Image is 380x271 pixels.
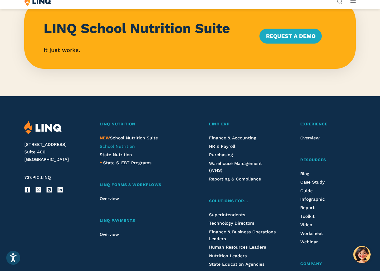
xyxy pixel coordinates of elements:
a: NEWSchool Nutrition Suite [100,135,158,140]
a: LINQ ERP [209,121,276,128]
span: LINQ Nutrition [100,122,135,126]
a: Nutrition Leaders [209,253,247,258]
a: Company [300,261,356,267]
a: LINQ Forms & Workflows [100,182,184,188]
span: Experience [300,122,327,126]
span: Resources [300,157,326,162]
a: Facebook [24,187,31,193]
a: Overview [100,232,119,237]
button: Hello, have a question? Let’s chat. [353,246,371,263]
span: 737.PIC.LINQ [24,175,51,180]
a: Overview [100,196,119,201]
a: Resources [300,157,356,163]
h3: LINQ School Nutrition Suite [44,21,249,36]
a: Superintendents [209,212,245,217]
a: LINQ Payments [100,217,184,224]
p: It just works. [44,46,249,54]
a: Finance & Accounting [209,135,256,140]
a: Purchasing [209,152,233,157]
address: [STREET_ADDRESS] Suite 400 [GEOGRAPHIC_DATA] [24,141,88,163]
span: School Nutrition Suite [100,135,158,140]
a: Webinar [300,239,318,244]
a: Reporting & Compliance [209,176,261,181]
a: Overview [300,135,320,140]
a: LinkedIn [57,187,63,193]
a: Video [300,222,312,227]
a: Toolkit [300,214,315,219]
a: Instagram [46,187,52,193]
a: Blog [300,171,309,176]
a: Warehouse Management (WHS) [209,161,262,173]
a: Worksheet [300,231,323,236]
span: NEW [100,135,110,140]
a: School Nutrition [100,144,135,149]
span: State S-EBT Programs [103,160,151,165]
span: LINQ Forms & Workflows [100,182,161,187]
a: Technology Directors [209,221,254,226]
a: Request a Demo [259,29,321,44]
a: Finance & Business Operations Leaders [209,229,276,241]
span: Company [300,261,322,266]
a: Report [300,205,315,210]
a: Human Resources Leaders [209,245,266,250]
a: Experience [300,121,356,128]
a: HR & Payroll [209,144,235,149]
a: Infographic [300,197,325,202]
a: State S-EBT Programs [103,159,151,166]
a: State Nutrition [100,152,132,157]
a: State Education Agencies [209,262,264,267]
a: X [35,187,41,193]
a: LINQ Nutrition [100,121,184,128]
span: LINQ ERP [209,122,230,126]
img: LINQ | K‑12 Software [24,121,62,134]
span: LINQ Payments [100,218,135,223]
a: Guide [300,188,313,193]
a: Case Study [300,180,325,185]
